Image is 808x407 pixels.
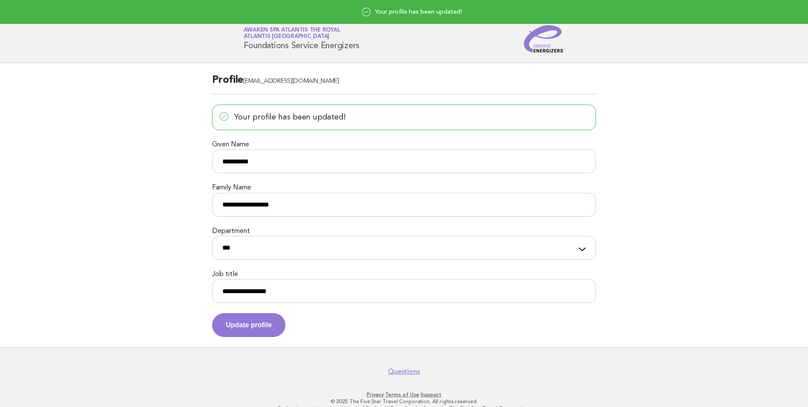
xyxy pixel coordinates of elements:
[243,78,339,84] span: [EMAIL_ADDRESS][DOMAIN_NAME]
[212,73,596,94] h2: Profile
[212,105,596,130] p: Your profile has been updated!
[244,34,330,40] span: Atlantis [GEOGRAPHIC_DATA]
[212,183,596,192] label: Family Name
[524,25,565,52] img: Service Energizers
[388,367,420,376] a: Questions
[212,227,596,236] label: Department
[244,27,340,39] a: Awaken SPA Atlantis the RoyalAtlantis [GEOGRAPHIC_DATA]
[212,270,596,279] label: Job title
[212,313,285,337] button: Update profile
[244,28,360,50] h1: Foundations Service Energizers
[367,392,384,398] a: Privacy
[144,398,665,405] p: © 2025 The Five Star Travel Corporation. All rights reserved.
[420,392,441,398] a: Support
[385,392,419,398] a: Terms of Use
[144,391,665,398] p: · ·
[212,140,596,149] label: Given Name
